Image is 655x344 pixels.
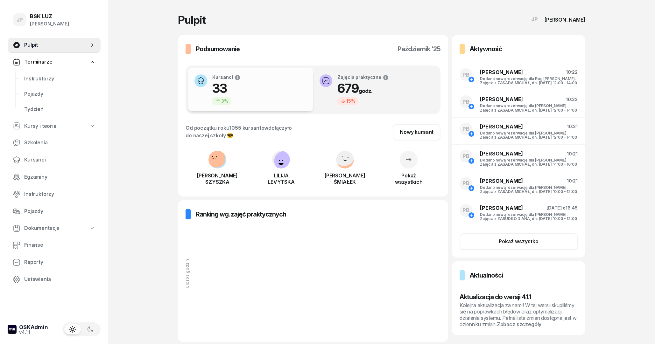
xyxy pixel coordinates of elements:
div: [PERSON_NAME] SZYSZKA [186,172,249,185]
h3: Aktualizacja do wersji 4.1.1 [460,292,578,302]
span: Ustawienia [24,275,95,284]
a: [PERSON_NAME]ŚMIAŁEK [313,163,377,185]
div: Nowy kursant [400,128,433,136]
div: Dodano nową rezerwację dla [PERSON_NAME]. Zajęcia z ZABUDKO DIANA, dn. [DATE] 10:00 - 12:00 [480,212,578,221]
div: Dodano nową rezerwację dla [PERSON_NAME]. Zajęcia z ZASADA MICHAŁ, dn. [DATE] 12:00 - 14:00 [480,104,578,112]
span: Pulpit [24,41,89,49]
span: Instruktorzy [24,75,95,83]
span: Pojazdy [24,207,95,216]
span: 1055 kursantów [229,125,268,131]
a: Instruktorzy [19,71,101,86]
span: [PERSON_NAME] [480,178,523,184]
div: Pokaż wszystkich [377,172,440,185]
button: Zajęcia praktyczne679godz.15% [313,68,438,111]
a: Kursy i teoria [8,119,101,134]
div: Od początku roku dołączyło do naszej szkoły 😎 [186,124,292,139]
span: [PERSON_NAME] [480,123,523,130]
div: LILIJA LEVYTSKA [249,172,313,185]
div: [PERSON_NAME] [545,17,585,22]
span: Raporty [24,258,95,266]
h3: Podsumowanie [196,44,240,54]
a: Egzaminy [8,169,101,185]
a: Nowy kursant [393,124,440,141]
span: Pojazdy [24,90,95,98]
span: 10:21 [567,124,578,129]
div: Dodano nową rezerwację dla [PERSON_NAME]. Zajęcia z ZASADA MICHAŁ, dn. [DATE] 10:00 - 12:00 [480,185,578,194]
h3: październik '25 [398,44,440,54]
span: [PERSON_NAME] [480,96,523,102]
span: [PERSON_NAME] [480,69,523,75]
span: Szkolenia [24,139,95,147]
div: Kursanci [212,74,241,81]
span: Finanse [24,241,95,249]
span: PB [462,126,469,132]
div: Liczba godzin [185,259,189,288]
a: Terminarze [8,55,101,69]
span: 10:21 [567,178,578,183]
div: Dodano nową rezerwację dla Róg [PERSON_NAME]. Zajęcia z ZASADA MICHAŁ, dn. [DATE] 12:00 - 14:00 [480,77,578,85]
span: JP [17,17,23,23]
a: Pokażwszystkich [377,158,440,185]
span: Tydzień [24,105,95,114]
div: [PERSON_NAME] ŚMIAŁEK [313,172,377,185]
span: PB [462,72,469,78]
button: Kursanci333% [188,68,313,111]
a: Kursanci [8,152,101,168]
span: [DATE] o [546,205,566,210]
span: 10:21 [567,151,578,156]
span: PB [462,181,469,186]
span: [PERSON_NAME] [480,150,523,157]
span: PB [462,99,469,105]
div: BSK LUZ [30,14,69,19]
a: Raporty [8,255,101,270]
span: JP [531,17,538,22]
div: Kolejna aktualizacja za nami! W tej wersji skupiliśmy się na poprawkach błędów oraz optymalizacji... [460,302,578,327]
h1: Pulpit [178,15,206,25]
h3: Ranking wg. zajęć praktycznych [196,209,286,219]
h1: 679 [337,81,389,96]
a: Ustawienia [8,272,101,287]
div: v4.1.1 [19,330,48,334]
span: Instruktorzy [24,190,95,198]
span: 10:22 [566,97,578,102]
div: [PERSON_NAME] [30,20,69,28]
button: Pokaż wszystko [460,233,578,250]
span: PB [462,208,469,213]
div: Zajęcia praktyczne [337,74,389,81]
a: Dokumentacja [8,221,101,236]
div: 15% [337,97,358,105]
small: godz. [359,88,372,94]
span: PB [462,154,469,159]
div: Dodano nową rezerwację dla [PERSON_NAME]. Zajęcia z ZASADA MICHAŁ, dn. [DATE] 12:00 - 14:00 [480,131,578,139]
span: Dokumentacja [24,224,60,232]
h1: 33 [212,81,241,96]
span: [PERSON_NAME] [480,205,523,211]
span: Egzaminy [24,173,95,181]
h3: Aktywność [470,44,502,54]
span: 16:45 [566,205,578,210]
a: Finanse [8,237,101,253]
span: Kursy i teoria [24,122,56,130]
span: Kursanci [24,156,95,164]
a: AktualnościAktualizacja do wersji 4.1.1Kolejna aktualizacja za nami! W tej wersji skupiliśmy się ... [452,261,585,335]
a: [PERSON_NAME]SZYSZKA [186,163,249,185]
img: logo-xs-dark@2x.png [8,325,17,334]
div: OSKAdmin [19,325,48,330]
div: Dodano nową rezerwację dla [PERSON_NAME]. Zajęcia z ZASADA MICHAŁ, dn. [DATE] 14:00 - 16:00 [480,158,578,166]
span: 10:22 [566,69,578,75]
a: AktywnośćPB[PERSON_NAME]10:22Dodano nową rezerwację dla Róg [PERSON_NAME]. Zajęcia z ZASADA MICHA... [452,35,585,258]
a: Tydzień [19,102,101,117]
a: Pojazdy [19,86,101,102]
span: Terminarze [24,58,52,66]
div: Pokaż wszystko [499,237,539,246]
a: Instruktorzy [8,187,101,202]
a: Pojazdy [8,204,101,219]
a: Szkolenia [8,135,101,150]
div: 3% [212,97,231,105]
h3: Aktualności [470,270,503,280]
a: LILIJALEVYTSKA [249,163,313,185]
a: Pulpit [8,38,101,53]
